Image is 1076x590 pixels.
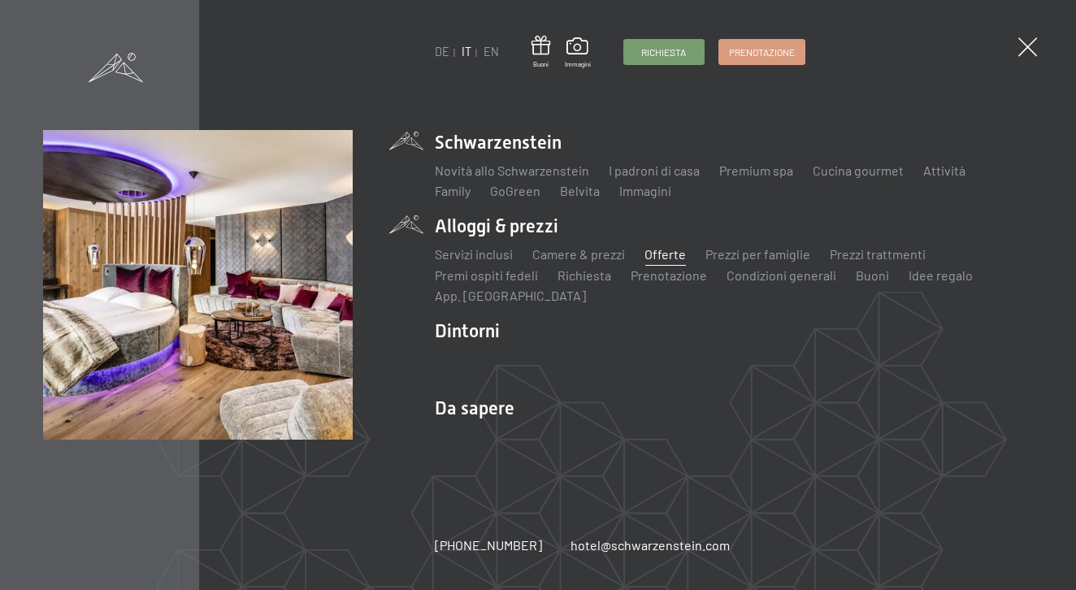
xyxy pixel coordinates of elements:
[619,183,671,198] a: Immagini
[565,37,591,68] a: Immagini
[813,163,904,178] a: Cucina gourmet
[531,36,550,69] a: Buoni
[532,246,625,262] a: Camere & prezzi
[484,45,499,59] a: EN
[560,183,600,198] a: Belvita
[644,246,686,262] a: Offerte
[641,46,686,59] span: Richiesta
[909,267,973,283] a: Idee regalo
[435,288,586,303] a: App. [GEOGRAPHIC_DATA]
[565,60,591,69] span: Immagini
[856,267,889,283] a: Buoni
[435,246,513,262] a: Servizi inclusi
[435,45,449,59] a: DE
[719,40,805,64] a: Prenotazione
[435,267,538,283] a: Premi ospiti fedeli
[705,246,810,262] a: Prezzi per famiglie
[462,45,471,59] a: IT
[531,60,550,69] span: Buoni
[631,267,707,283] a: Prenotazione
[729,46,795,59] span: Prenotazione
[435,537,542,553] span: [PHONE_NUMBER]
[558,267,611,283] a: Richiesta
[435,183,471,198] a: Family
[609,163,700,178] a: I padroni di casa
[490,183,540,198] a: GoGreen
[923,163,965,178] a: Attività
[435,163,589,178] a: Novità allo Schwarzenstein
[727,267,836,283] a: Condizioni generali
[624,40,704,64] a: Richiesta
[830,246,926,262] a: Prezzi trattmenti
[571,536,730,554] a: hotel@schwarzenstein.com
[719,163,793,178] a: Premium spa
[435,536,542,554] a: [PHONE_NUMBER]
